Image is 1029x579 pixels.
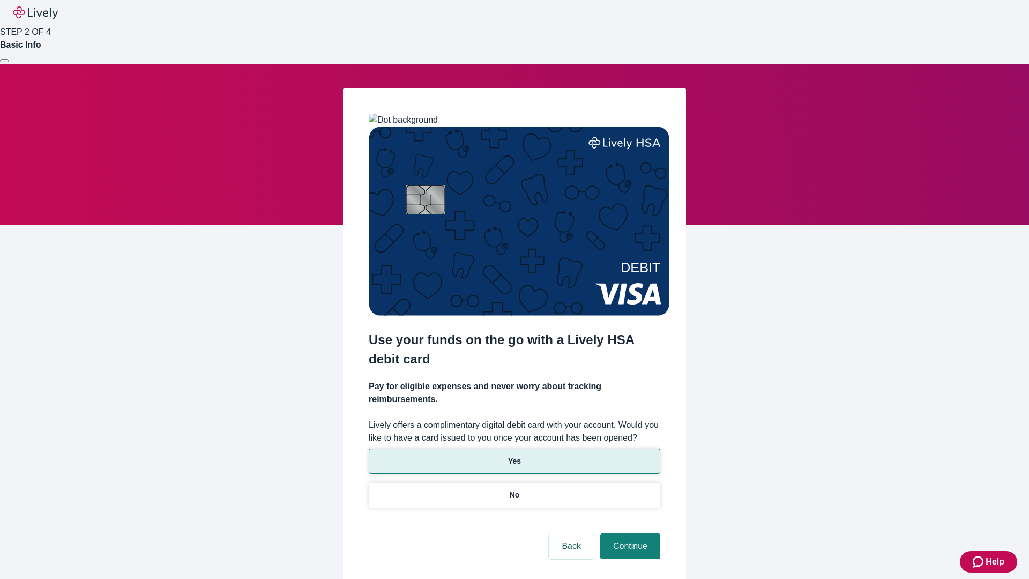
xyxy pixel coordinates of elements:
[369,330,660,369] h2: Use your funds on the go with a Lively HSA debit card
[369,419,660,444] label: Lively offers a complimentary digital debit card with your account. Would you like to have a card...
[600,533,660,559] button: Continue
[369,114,438,127] img: Dot background
[986,555,1004,568] span: Help
[369,380,660,406] h4: Pay for eligible expenses and never worry about tracking reimbursements.
[973,555,986,568] svg: Zendesk support icon
[369,449,660,474] button: Yes
[549,533,594,559] button: Back
[960,551,1017,573] button: Zendesk support iconHelp
[510,489,520,501] p: No
[369,127,669,316] img: Debit card
[508,456,521,467] p: Yes
[13,6,58,19] img: Lively
[369,482,660,508] button: No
